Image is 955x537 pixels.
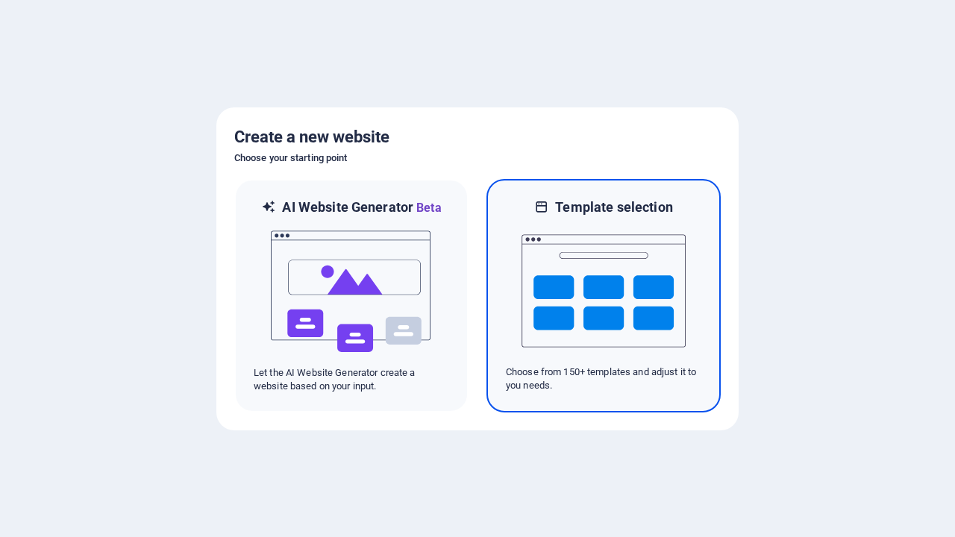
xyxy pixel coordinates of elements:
h6: AI Website Generator [282,198,441,217]
h6: Template selection [555,198,672,216]
span: Beta [413,201,442,215]
h5: Create a new website [234,125,721,149]
div: Template selectionChoose from 150+ templates and adjust it to you needs. [486,179,721,412]
p: Choose from 150+ templates and adjust it to you needs. [506,365,701,392]
h6: Choose your starting point [234,149,721,167]
p: Let the AI Website Generator create a website based on your input. [254,366,449,393]
img: ai [269,217,433,366]
div: AI Website GeneratorBetaaiLet the AI Website Generator create a website based on your input. [234,179,469,412]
